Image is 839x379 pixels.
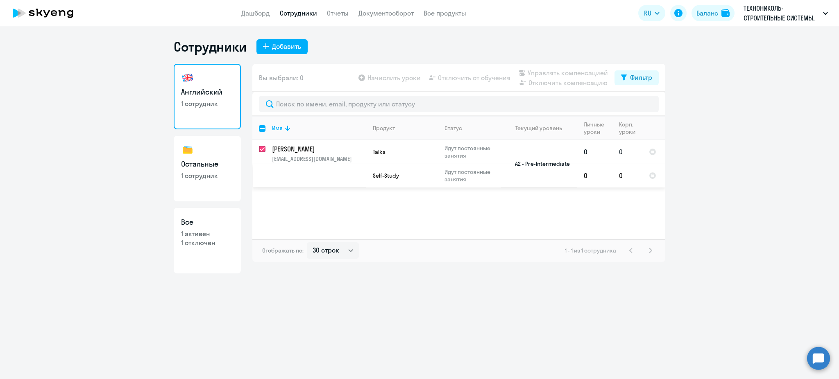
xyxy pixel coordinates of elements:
[272,144,366,153] a: [PERSON_NAME]
[174,64,241,129] a: Английский1 сотрудник
[181,217,234,228] h3: Все
[644,8,651,18] span: RU
[630,72,652,82] div: Фильтр
[181,238,234,247] p: 1 отключен
[612,164,642,187] td: 0
[181,99,234,108] p: 1 сотрудник
[181,229,234,238] p: 1 активен
[619,121,642,135] div: Корп. уроки
[181,143,194,156] img: others
[358,9,414,17] a: Документооборот
[272,124,283,132] div: Имя
[739,3,832,23] button: ТЕХНОНИКОЛЬ-СТРОИТЕЛЬНЫЕ СИСТЕМЫ, ООО, КУРСЫ [PERSON_NAME] - ТЕХНОНИКОЛЬ-СТРОИТЕЛЬНЫЕ СИСТЕМЫ ООО...
[501,140,577,187] td: A2 - Pre-Intermediate
[174,136,241,201] a: Остальные1 сотрудник
[612,140,642,164] td: 0
[174,38,247,55] h1: Сотрудники
[577,140,612,164] td: 0
[262,247,304,254] span: Отображать по:
[373,148,385,156] span: Talks
[565,247,616,254] span: 1 - 1 из 1 сотрудника
[181,159,234,169] h3: Остальные
[373,124,395,132] div: Продукт
[696,8,718,18] div: Баланс
[272,144,365,153] p: [PERSON_NAME]
[174,208,241,273] a: Все1 активен1 отключен
[515,124,562,132] div: Текущий уровень
[181,87,234,97] h3: Английский
[744,3,820,23] p: ТЕХНОНИКОЛЬ-СТРОИТЕЛЬНЫЕ СИСТЕМЫ, ООО, КУРСЫ [PERSON_NAME] - ТЕХНОНИКОЛЬ-СТРОИТЕЛЬНЫЕ СИСТЕМЫ ООО...
[584,121,612,135] div: Личные уроки
[256,39,308,54] button: Добавить
[508,124,577,132] div: Текущий уровень
[373,172,399,179] span: Self-Study
[181,171,234,180] p: 1 сотрудник
[259,73,304,83] span: Вы выбрали: 0
[181,71,194,84] img: english
[280,9,317,17] a: Сотрудники
[259,96,659,112] input: Поиск по имени, email, продукту или статусу
[272,124,366,132] div: Имя
[444,124,462,132] div: Статус
[615,70,659,85] button: Фильтр
[241,9,270,17] a: Дашборд
[272,155,366,162] p: [EMAIL_ADDRESS][DOMAIN_NAME]
[692,5,735,21] button: Балансbalance
[444,144,501,159] p: Идут постоянные занятия
[721,9,730,17] img: balance
[577,164,612,187] td: 0
[424,9,466,17] a: Все продукты
[272,41,301,51] div: Добавить
[327,9,349,17] a: Отчеты
[444,168,501,183] p: Идут постоянные занятия
[638,5,665,21] button: RU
